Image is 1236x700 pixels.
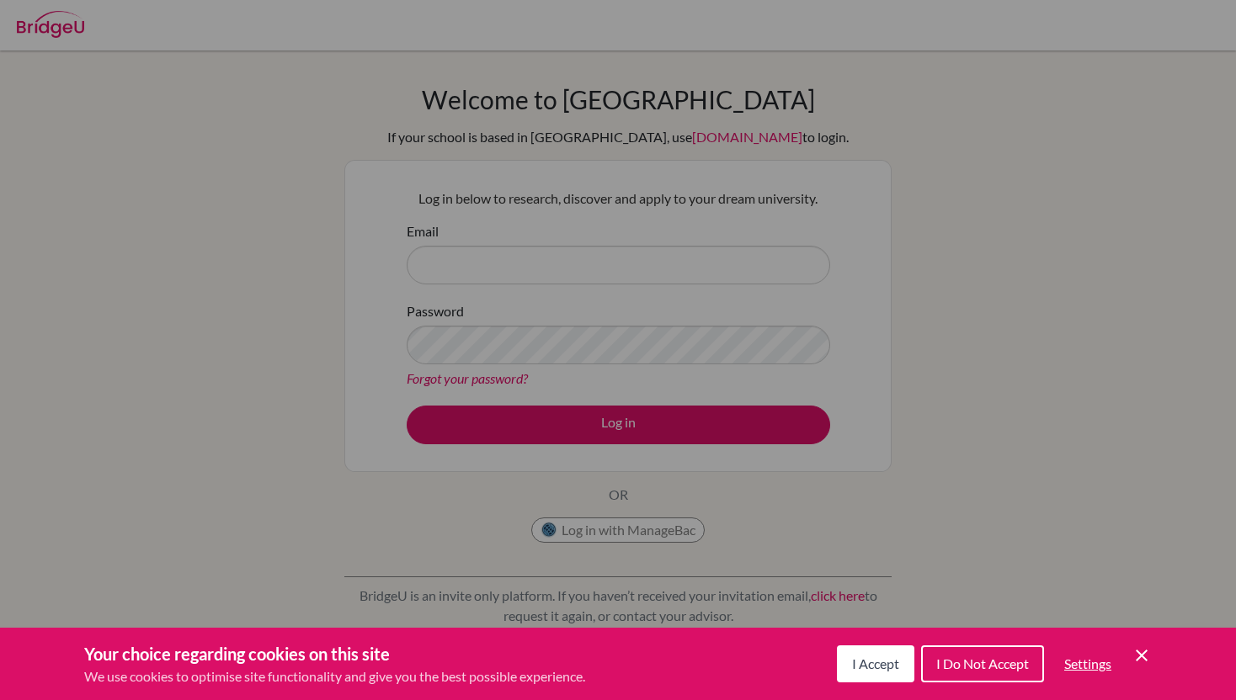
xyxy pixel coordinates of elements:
span: I Do Not Accept [936,655,1029,671]
p: We use cookies to optimise site functionality and give you the best possible experience. [84,666,585,687]
button: Settings [1051,647,1125,681]
button: I Accept [837,645,914,682]
button: Save and close [1132,645,1152,666]
span: I Accept [852,655,899,671]
h3: Your choice regarding cookies on this site [84,641,585,666]
span: Settings [1064,655,1111,671]
button: I Do Not Accept [921,645,1044,682]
